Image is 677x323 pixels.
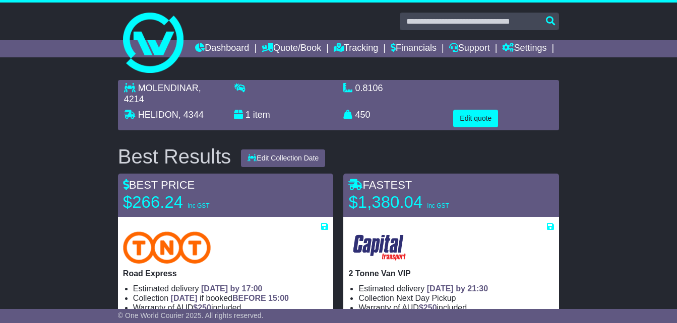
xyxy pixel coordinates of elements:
p: Road Express [123,269,329,278]
p: $266.24 [123,192,249,212]
li: Estimated delivery [358,284,554,293]
span: if booked [171,294,289,302]
span: 15:00 [268,294,289,302]
span: $ [193,303,211,312]
a: Dashboard [195,40,249,57]
span: item [253,110,270,120]
span: [DATE] by 21:30 [427,284,488,293]
button: Edit quote [453,110,498,127]
span: 250 [423,303,437,312]
span: Next Day Pickup [396,294,456,302]
span: FASTEST [348,179,412,191]
li: Warranty of AUD included. [133,303,329,312]
span: BEST PRICE [123,179,195,191]
li: Estimated delivery [133,284,329,293]
span: [DATE] by 17:00 [201,284,263,293]
span: , 4344 [178,110,204,120]
span: MOLENDINAR [138,83,199,93]
span: © One World Courier 2025. All rights reserved. [118,311,264,319]
p: 2 Tonne Van VIP [348,269,554,278]
span: 1 [245,110,251,120]
a: Financials [391,40,437,57]
span: HELIDON [138,110,178,120]
div: Best Results [113,145,236,168]
span: $ [419,303,437,312]
span: inc GST [427,202,449,209]
li: Collection [133,293,329,303]
button: Edit Collection Date [241,149,325,167]
a: Quote/Book [262,40,321,57]
span: 250 [198,303,211,312]
img: CapitalTransport: 2 Tonne Van VIP [348,231,411,264]
span: 0.8106 [355,83,383,93]
span: inc GST [188,202,209,209]
a: Tracking [334,40,378,57]
span: 450 [355,110,371,120]
span: [DATE] [171,294,198,302]
a: Settings [502,40,546,57]
img: TNT Domestic: Road Express [123,231,211,264]
a: Support [449,40,490,57]
li: Warranty of AUD included. [358,303,554,312]
span: , 4214 [124,83,201,104]
p: $1,380.04 [348,192,474,212]
span: BEFORE [232,294,266,302]
li: Collection [358,293,554,303]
